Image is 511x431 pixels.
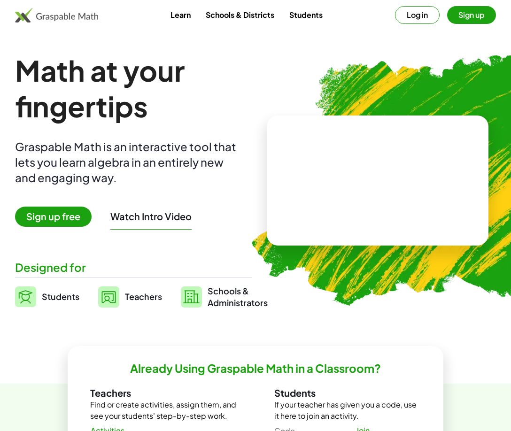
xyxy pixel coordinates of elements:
a: Students [282,6,330,23]
span: Students [42,291,79,302]
a: Schools &Administrators [181,285,268,308]
img: svg%3e [15,286,36,307]
p: Find or create activities, assign them, and see your students' step-by-step work. [90,399,237,422]
span: Teachers [125,291,162,302]
button: Watch Intro Video [110,210,192,223]
span: Sign up free [15,207,92,227]
a: Teachers [98,285,162,308]
h3: Students [274,387,421,399]
img: svg%3e [181,286,202,308]
button: Sign up [447,6,496,24]
button: Log in [395,6,440,24]
h3: Teachers [90,387,237,399]
h1: Math at your fingertips [15,53,252,124]
video: What is this? This is dynamic math notation. Dynamic math notation plays a central role in how Gr... [307,146,448,216]
a: Students [15,285,79,308]
a: Schools & Districts [198,6,282,23]
span: Schools & Administrators [208,285,268,308]
div: Graspable Math is an interactive tool that lets you learn algebra in an entirely new and engaging... [15,139,240,185]
p: If your teacher has given you a code, use it here to join an activity. [274,399,421,422]
img: svg%3e [98,286,119,308]
div: Designed for [15,260,252,275]
a: Learn [163,6,198,23]
h2: Already Using Graspable Math in a Classroom? [130,361,381,376]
